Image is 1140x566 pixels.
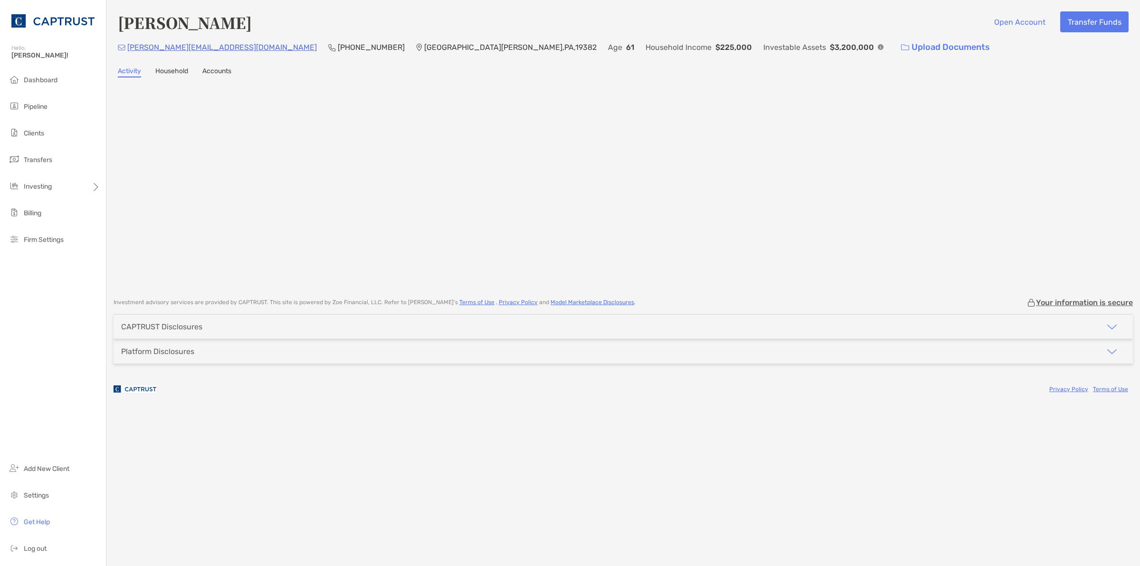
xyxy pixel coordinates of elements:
p: $225,000 [715,41,752,53]
span: Dashboard [24,76,57,84]
span: Billing [24,209,41,217]
img: icon arrow [1106,321,1118,333]
a: Privacy Policy [1049,386,1088,393]
span: Firm Settings [24,236,64,244]
a: Accounts [202,67,231,77]
span: Add New Client [24,465,69,473]
img: settings icon [9,489,20,500]
span: Get Help [24,518,50,526]
span: Pipeline [24,103,47,111]
a: Terms of Use [459,299,494,306]
div: Platform Disclosures [121,347,194,356]
div: CAPTRUST Disclosures [121,322,202,331]
span: Log out [24,545,47,553]
p: $3,200,000 [830,41,874,53]
a: Model Marketplace Disclosures [551,299,634,306]
img: CAPTRUST Logo [11,4,95,38]
img: Info Icon [878,44,883,50]
img: add_new_client icon [9,462,20,474]
img: billing icon [9,207,20,218]
img: Email Icon [118,45,125,50]
p: Your information is secure [1036,298,1133,307]
p: Investment advisory services are provided by CAPTRUST . This site is powered by Zoe Financial, LL... [114,299,636,306]
img: company logo [114,378,156,400]
img: logout icon [9,542,20,554]
a: Terms of Use [1093,386,1128,393]
button: Transfer Funds [1060,11,1129,32]
a: Activity [118,67,141,77]
img: firm-settings icon [9,233,20,245]
img: dashboard icon [9,74,20,85]
img: Location Icon [416,44,422,51]
span: Investing [24,182,52,191]
img: pipeline icon [9,100,20,112]
p: 61 [626,41,634,53]
h4: [PERSON_NAME] [118,11,252,33]
p: [PERSON_NAME][EMAIL_ADDRESS][DOMAIN_NAME] [127,41,317,53]
a: Household [155,67,188,77]
p: [PHONE_NUMBER] [338,41,405,53]
img: Phone Icon [328,44,336,51]
span: Settings [24,491,49,499]
img: clients icon [9,127,20,138]
p: Investable Assets [763,41,826,53]
button: Open Account [987,11,1053,32]
img: transfers icon [9,153,20,165]
p: [GEOGRAPHIC_DATA][PERSON_NAME] , PA , 19382 [424,41,597,53]
img: button icon [901,44,909,51]
span: [PERSON_NAME]! [11,51,100,59]
img: icon arrow [1106,346,1118,357]
span: Clients [24,129,44,137]
a: Privacy Policy [499,299,538,306]
p: Household Income [646,41,712,53]
a: Upload Documents [895,37,996,58]
p: Age [608,41,622,53]
img: get-help icon [9,516,20,527]
img: investing icon [9,180,20,192]
span: Transfers [24,156,52,164]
